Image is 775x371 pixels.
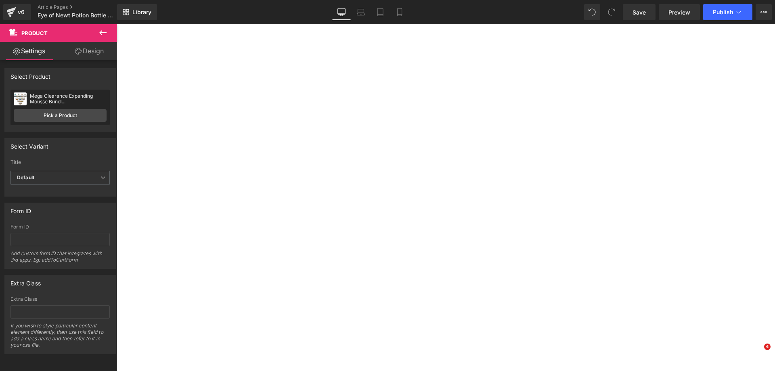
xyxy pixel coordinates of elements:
[16,7,26,17] div: v6
[703,4,752,20] button: Publish
[3,4,31,20] a: v6
[17,174,34,180] b: Default
[603,4,620,20] button: Redo
[10,323,110,354] div: If you wish to style particular content element differently, then use this field to add a class n...
[10,250,110,268] div: Add custom form ID that integrates with 3rd apps. Eg: addToCartForm
[132,8,151,16] span: Library
[332,4,351,20] a: Desktop
[10,159,110,168] label: Title
[10,275,41,287] div: Extra Class
[764,344,771,350] span: 4
[30,93,107,105] div: Mega Clearance Expanding Mousse Bundl...
[659,4,700,20] a: Preview
[351,4,371,20] a: Laptop
[371,4,390,20] a: Tablet
[21,30,48,36] span: Product
[10,203,31,214] div: Form ID
[14,92,27,105] img: pImage
[10,69,51,80] div: Select Product
[756,4,772,20] button: More
[38,4,130,10] a: Article Pages
[584,4,600,20] button: Undo
[633,8,646,17] span: Save
[117,4,157,20] a: New Library
[38,12,115,19] span: Eye of Newt Potion Bottle - Create &amp; Make
[748,344,767,363] iframe: Intercom live chat
[10,138,49,150] div: Select Variant
[390,4,409,20] a: Mobile
[10,296,110,302] div: Extra Class
[10,224,110,230] div: Form ID
[668,8,690,17] span: Preview
[713,9,733,15] span: Publish
[14,109,107,122] a: Pick a Product
[60,42,119,60] a: Design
